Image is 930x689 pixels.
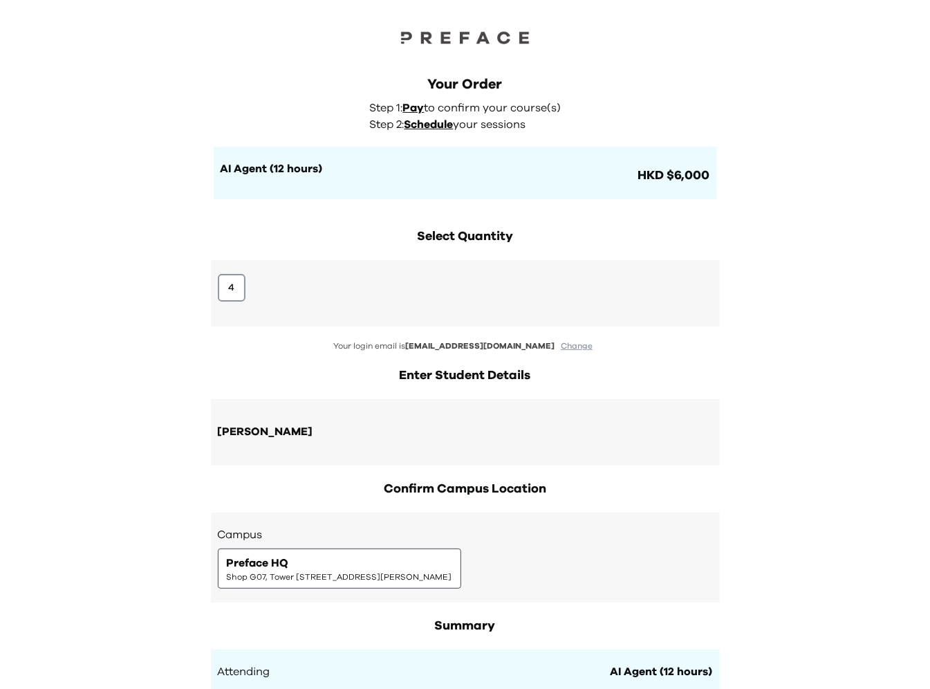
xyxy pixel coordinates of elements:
[221,160,635,177] h1: AI Agent (12 hours)
[211,340,720,352] p: Your login email is
[396,28,534,47] img: Preface Logo
[404,119,454,130] span: Schedule
[611,663,713,680] span: AI Agent (12 hours)
[214,75,717,94] div: Your Order
[370,100,569,116] p: Step 1: to confirm your course(s)
[405,342,555,350] span: [EMAIL_ADDRESS][DOMAIN_NAME]
[211,479,720,499] h2: Confirm Campus Location
[557,340,597,352] button: Change
[211,227,720,246] h2: Select Quantity
[218,526,713,543] h3: Campus
[211,616,720,636] h2: Summary
[227,571,452,582] span: Shop G07, Tower [STREET_ADDRESS][PERSON_NAME]
[218,423,313,441] div: [PERSON_NAME]
[227,555,289,571] span: Preface HQ
[218,274,245,302] button: 4
[403,102,425,113] span: Pay
[218,663,270,680] span: Attending
[370,116,569,133] p: Step 2: your sessions
[211,366,720,385] h2: Enter Student Details
[635,166,710,185] span: HKD $6,000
